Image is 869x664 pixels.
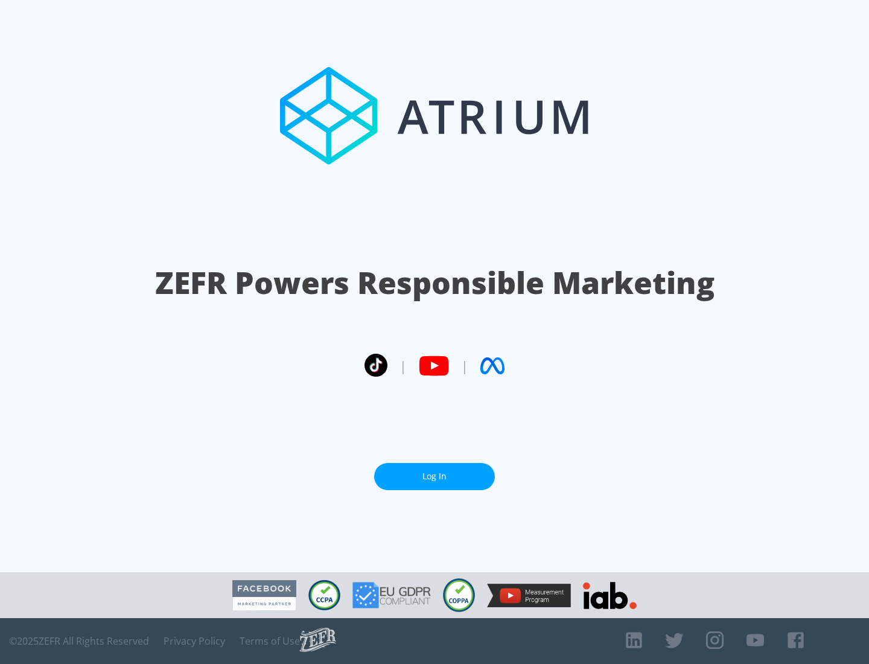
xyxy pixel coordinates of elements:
img: GDPR Compliant [352,582,431,608]
span: © 2025 ZEFR All Rights Reserved [9,635,149,647]
a: Privacy Policy [164,635,225,647]
span: | [461,357,468,375]
a: Log In [374,463,495,490]
img: YouTube Measurement Program [487,584,571,607]
span: | [399,357,407,375]
img: COPPA Compliant [443,578,475,612]
img: Facebook Marketing Partner [232,580,296,611]
img: IAB [583,582,637,609]
a: Terms of Use [240,635,300,647]
img: CCPA Compliant [308,580,340,610]
h1: ZEFR Powers Responsible Marketing [155,262,715,304]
